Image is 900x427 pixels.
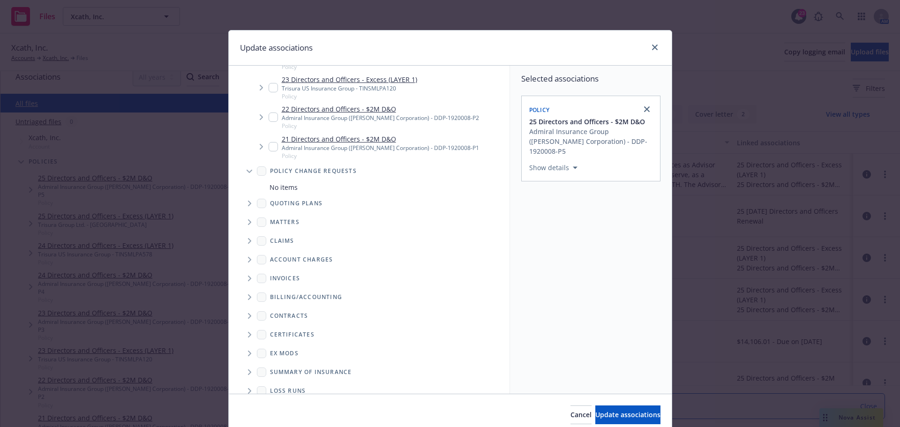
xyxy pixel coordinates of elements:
[641,104,652,115] a: close
[270,276,300,281] span: Invoices
[282,84,417,92] div: Trisura US Insurance Group - TINSMLPA120
[282,75,417,84] a: 23 Directors and Officers - Excess (LAYER 1)
[595,410,660,419] span: Update associations
[270,332,315,337] span: Certificates
[229,288,510,419] div: Folder Tree Example
[282,92,417,100] span: Policy
[270,257,333,262] span: Account charges
[270,313,308,319] span: Contracts
[521,73,660,84] span: Selected associations
[595,405,660,424] button: Update associations
[270,182,298,192] span: No items
[570,410,592,419] span: Cancel
[282,122,479,130] span: Policy
[270,201,323,206] span: Quoting plans
[270,351,299,356] span: Ex Mods
[282,152,479,160] span: Policy
[270,168,357,174] span: Policy change requests
[529,117,645,127] span: 25 Directors and Officers - $2M D&O
[529,127,654,156] div: Admiral Insurance Group ([PERSON_NAME] Corporation) - DDP-1920008-P5
[270,238,294,244] span: Claims
[240,42,313,54] h1: Update associations
[270,369,352,375] span: Summary of insurance
[282,134,479,144] a: 21 Directors and Officers - $2M D&O
[282,114,479,122] div: Admiral Insurance Group ([PERSON_NAME] Corporation) - DDP-1920008-P2
[270,388,306,394] span: Loss Runs
[529,117,654,127] button: 25 Directors and Officers - $2M D&O
[529,106,550,114] span: Policy
[570,405,592,424] button: Cancel
[525,162,581,173] button: Show details
[282,144,479,152] div: Admiral Insurance Group ([PERSON_NAME] Corporation) - DDP-1920008-P1
[282,63,479,71] span: Policy
[270,219,300,225] span: Matters
[270,294,343,300] span: Billing/Accounting
[282,104,479,114] a: 22 Directors and Officers - $2M D&O
[649,42,660,53] a: close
